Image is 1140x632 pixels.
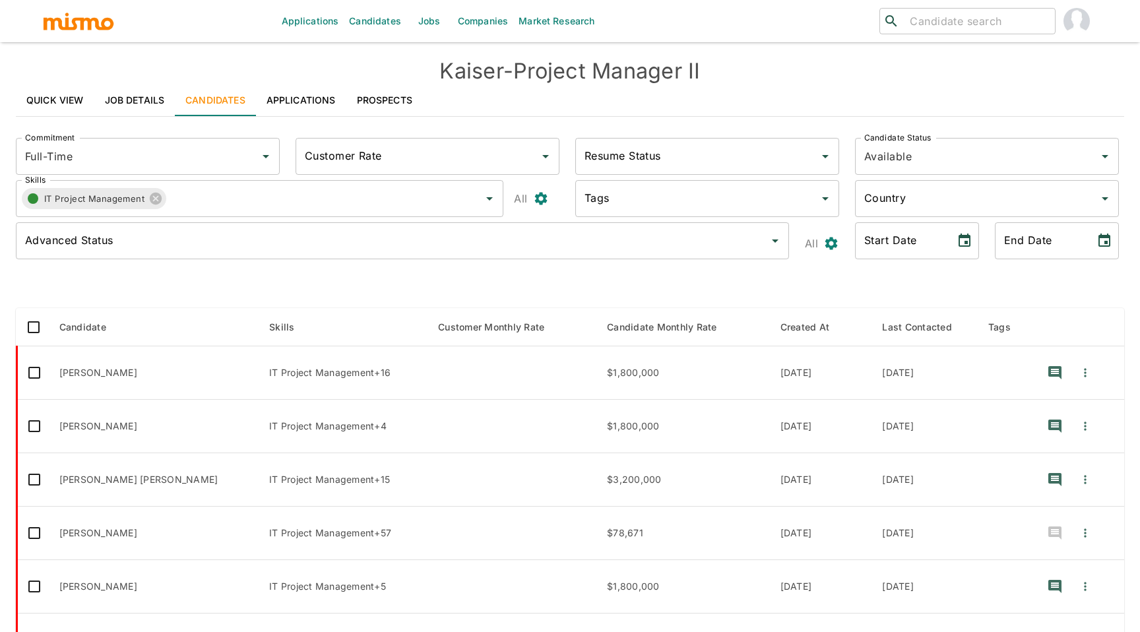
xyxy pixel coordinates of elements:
[44,191,152,206] span: IT Project Management
[536,147,555,166] button: Open
[904,12,1050,30] input: Candidate search
[1039,357,1071,389] button: recent-notes
[871,346,978,400] td: [DATE]
[256,84,346,116] a: Applications
[269,526,417,540] p: IT Project Management, ESRI, MSVC, AWS Kinesis Analytics, PHONEGAP, Magento , UCCX , UI DESIGNER,...
[269,420,417,433] p: IT Project Management, MICROSOFT PROJECT, Salesforce, CUSTOMER SUPPORT, SCRUM
[1039,571,1071,602] button: recent-notes
[596,507,769,560] td: $78,671
[25,132,75,143] label: Commitment
[1039,410,1071,442] button: recent-notes
[16,58,1124,84] h4: Kaiser - Project Manager II
[864,132,931,143] label: Candidate Status
[49,400,259,453] td: [PERSON_NAME]
[438,319,561,335] span: Customer Monthly Rate
[596,346,769,400] td: $1,800,000
[871,308,978,346] th: Last Contacted
[1039,517,1071,549] button: recent-notes
[766,232,784,250] button: Open
[816,189,835,208] button: Open
[49,560,259,614] td: [PERSON_NAME]
[770,453,872,507] td: [DATE]
[175,84,256,116] a: Candidates
[22,188,166,209] div: IT Project Management
[978,308,1029,346] th: Tags
[770,507,872,560] td: [DATE]
[596,400,769,453] td: $1,800,000
[269,366,417,379] p: IT Project Management, SQL, POWER BI, Tableau, SCRUM, Microsoft Power Automate, Power Automate, S...
[1096,147,1114,166] button: Open
[1071,357,1100,389] button: Quick Actions
[871,400,978,453] td: [DATE]
[770,400,872,453] td: [DATE]
[25,174,46,185] label: Skills
[59,319,123,335] span: Candidate
[855,222,946,259] input: MM/DD/YYYY
[269,580,417,593] p: IT Project Management, Agile, JIRA, SCRUM, SAP, MICROSOFT PROJECT
[1071,410,1100,442] button: Quick Actions
[770,560,872,614] td: [DATE]
[257,147,275,166] button: Open
[805,234,818,253] p: All
[596,453,769,507] td: $3,200,000
[1039,464,1071,495] button: recent-notes
[607,319,734,335] span: Candidate Monthly Rate
[1071,571,1100,602] button: Quick Actions
[49,507,259,560] td: [PERSON_NAME]
[770,346,872,400] td: [DATE]
[346,84,423,116] a: Prospects
[1063,8,1090,34] img: Paola Pacheco
[995,222,1086,259] input: MM/DD/YYYY
[951,228,978,254] button: Choose date
[94,84,175,116] a: Job Details
[871,453,978,507] td: [DATE]
[871,507,978,560] td: [DATE]
[871,560,978,614] td: [DATE]
[1071,464,1100,495] button: Quick Actions
[259,308,427,346] th: Skills
[1071,517,1100,549] button: Quick Actions
[269,473,417,486] p: IT Project Management, Data Analysis, Agile, Agile Methodologies, Git, CUSTOMER SUPPORT, Data Pro...
[1091,228,1118,254] button: Choose date
[514,189,527,208] p: All
[16,84,94,116] a: Quick View
[49,453,259,507] td: [PERSON_NAME] [PERSON_NAME]
[480,189,499,208] button: Open
[780,319,847,335] span: Created At
[49,346,259,400] td: [PERSON_NAME]
[596,560,769,614] td: $1,800,000
[42,11,115,31] img: logo
[816,147,835,166] button: Open
[1096,189,1114,208] button: Open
